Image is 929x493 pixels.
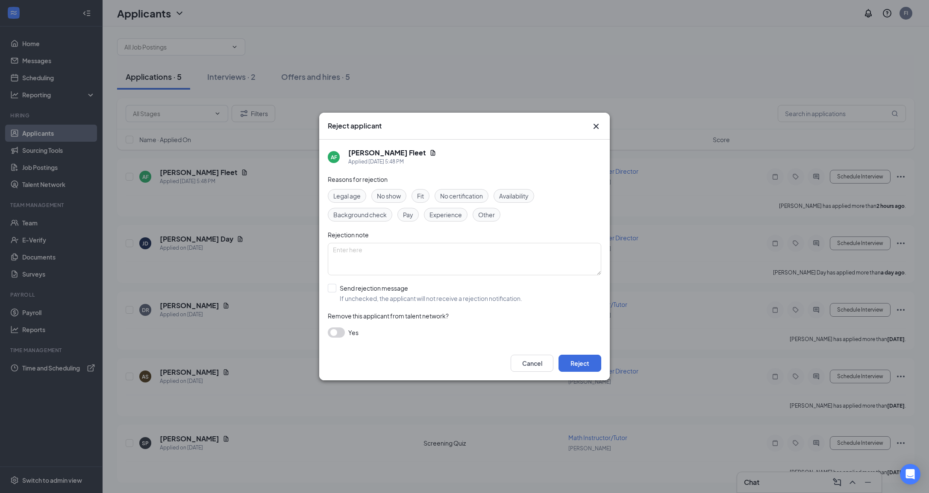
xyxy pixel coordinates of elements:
[499,191,529,201] span: Availability
[417,191,424,201] span: Fit
[333,191,361,201] span: Legal age
[328,121,382,131] h3: Reject applicant
[348,158,436,166] div: Applied [DATE] 5:48 PM
[591,121,601,131] svg: Cross
[429,149,436,156] svg: Document
[429,210,462,219] span: Experience
[328,175,388,183] span: Reasons for rejection
[440,191,483,201] span: No certification
[478,210,495,219] span: Other
[559,355,601,372] button: Reject
[331,154,337,161] div: AF
[403,210,413,219] span: Pay
[377,191,401,201] span: No show
[328,312,449,320] span: Remove this applicant from talent network?
[511,355,553,372] button: Cancel
[348,327,359,338] span: Yes
[328,231,369,239] span: Rejection note
[591,121,601,131] button: Close
[333,210,387,219] span: Background check
[900,464,920,484] div: Open Intercom Messenger
[348,148,426,158] h5: [PERSON_NAME] Fleet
